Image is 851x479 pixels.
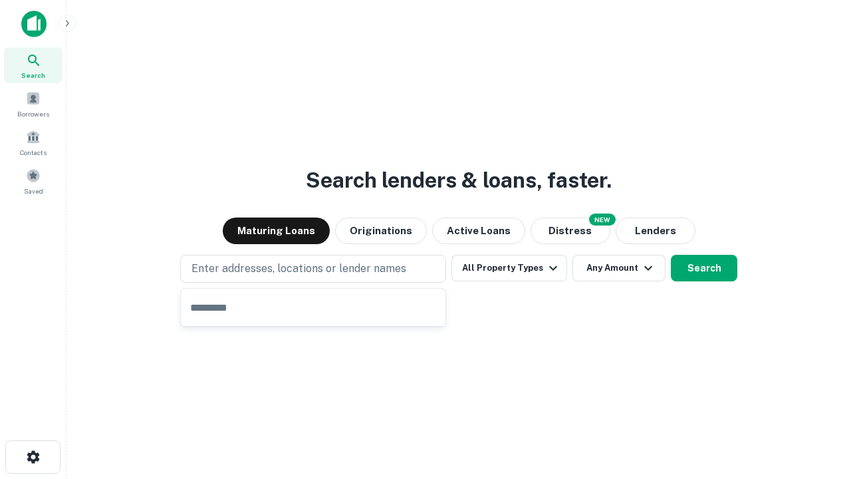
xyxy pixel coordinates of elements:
span: Search [21,70,45,80]
a: Contacts [4,124,62,160]
a: Borrowers [4,86,62,122]
span: Contacts [20,147,47,158]
a: Saved [4,163,62,199]
img: capitalize-icon.png [21,11,47,37]
button: All Property Types [451,255,567,281]
div: NEW [589,214,616,226]
button: Any Amount [572,255,666,281]
button: Enter addresses, locations or lender names [180,255,446,283]
button: Lenders [616,218,695,244]
button: Active Loans [432,218,525,244]
button: Search distressed loans with lien and other non-mortgage details. [531,218,610,244]
iframe: Chat Widget [785,373,851,436]
span: Borrowers [17,108,49,119]
button: Search [671,255,737,281]
span: Saved [24,186,43,196]
button: Originations [335,218,427,244]
p: Enter addresses, locations or lender names [191,261,406,277]
button: Maturing Loans [223,218,330,244]
a: Search [4,47,62,83]
h3: Search lenders & loans, faster. [306,164,612,196]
